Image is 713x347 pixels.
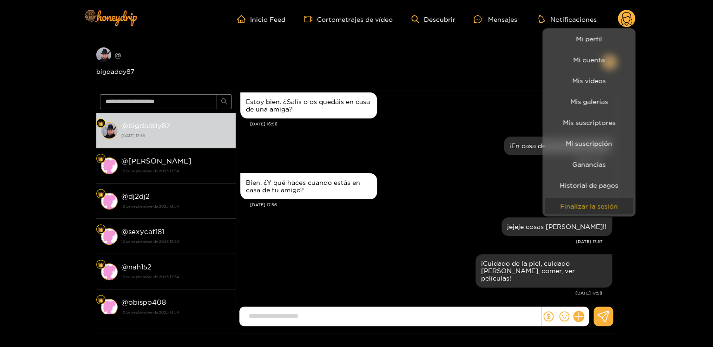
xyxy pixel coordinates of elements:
[572,77,606,84] font: Mis videos
[545,198,633,214] button: Finalizar la sesión
[545,177,633,193] a: Historial de pagos
[545,114,633,131] a: Mis suscriptores
[545,135,633,151] a: Mi suscripción
[545,93,633,110] a: Mis galerías
[573,56,605,63] font: Mi cuenta
[576,35,602,42] font: Mi perfil
[560,203,618,210] font: Finalizar la sesión
[545,52,633,68] a: Mi cuenta
[545,31,633,47] a: Mi perfil
[545,156,633,172] a: Ganancias
[563,119,615,126] font: Mis suscriptores
[566,140,612,147] font: Mi suscripción
[545,72,633,89] a: Mis videos
[572,161,606,168] font: Ganancias
[560,182,618,189] font: Historial de pagos
[570,98,608,105] font: Mis galerías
